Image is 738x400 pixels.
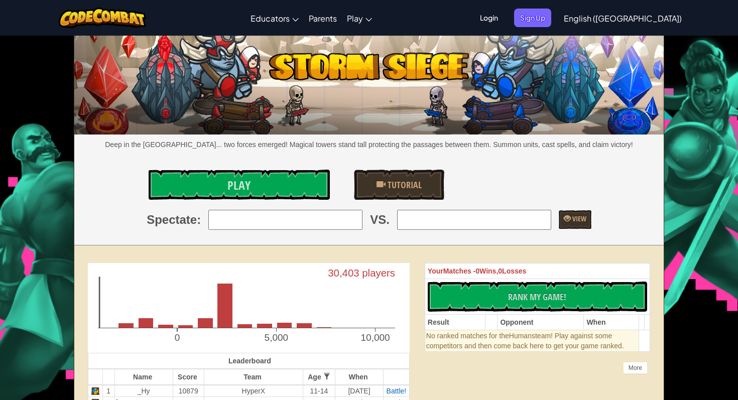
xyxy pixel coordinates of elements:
span: Leaderboard [228,357,271,365]
th: Result [425,314,485,330]
span: Play [227,177,251,193]
a: Tutorial [354,170,445,200]
button: Login [474,9,504,27]
span: Play [347,13,363,24]
th: Opponent [498,314,584,330]
th: Team [204,369,303,385]
span: Wins, [479,267,498,275]
td: HyperX [204,385,303,397]
img: CodeCombat logo [59,8,147,28]
td: 1 [102,385,114,397]
th: When [335,369,383,385]
button: Sign Up [514,9,551,27]
span: English ([GEOGRAPHIC_DATA]) [564,13,682,24]
span: View [571,214,586,223]
a: Battle! [387,387,407,395]
text: 10,000 [361,332,391,343]
a: English ([GEOGRAPHIC_DATA]) [559,5,687,32]
th: Age [303,369,335,385]
a: Parents [304,5,342,32]
span: : [197,211,201,228]
td: 10879 [173,385,204,397]
td: Humans [425,330,639,351]
span: Educators [251,13,290,24]
th: When [584,314,639,330]
span: Matches - [443,267,476,275]
text: 5,000 [265,332,289,343]
span: team! Play against some competitors and then come back here to get your game ranked. [426,332,624,350]
th: Score [173,369,204,385]
a: Play [342,5,377,32]
text: 30,403 players [328,267,396,279]
button: Rank My Game! [428,282,647,312]
span: Spectate [147,211,197,228]
span: Losses [502,267,526,275]
td: 11-14 [303,385,335,397]
div: More [623,362,648,374]
span: Tutorial [386,179,422,191]
span: Rank My Game! [508,291,566,303]
span: Your [428,267,443,275]
text: 0 [175,332,180,343]
th: Name [114,369,173,385]
td: _Hy [114,385,173,397]
p: Deep in the [GEOGRAPHIC_DATA]... two forces emerged! Magical towers stand tall protecting the pas... [74,140,664,150]
td: [DATE] [335,385,383,397]
span: No ranked matches for the [426,332,509,340]
th: 0 0 [425,263,650,279]
a: Educators [245,5,304,32]
span: VS. [370,211,390,228]
img: Storm Siege [74,32,664,135]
